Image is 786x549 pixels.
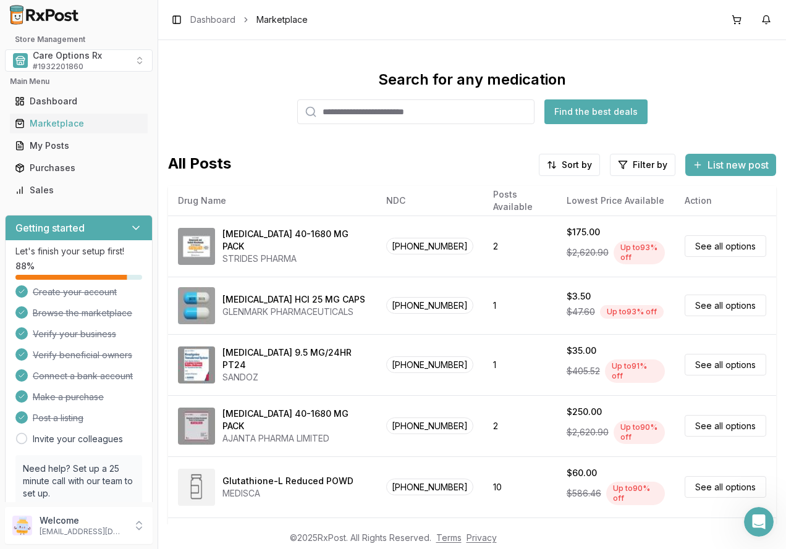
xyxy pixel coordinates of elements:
[567,226,600,238] div: $175.00
[222,371,366,383] div: SANDOZ
[10,179,148,201] a: Sales
[539,154,600,176] button: Sort by
[483,456,556,518] td: 10
[386,479,473,495] span: [PHONE_NUMBER]
[5,49,153,72] button: Select a view
[222,306,365,318] div: GLENMARK PHARMACEUTICALS
[222,293,365,306] div: [MEDICAL_DATA] HCl 25 MG CAPS
[436,532,462,543] a: Terms
[33,391,104,403] span: Make a purchase
[567,345,596,357] div: $35.00
[20,227,67,240] div: West perry
[685,476,766,498] a: See all options
[15,140,143,152] div: My Posts
[33,349,132,361] span: Verify beneficial owners
[33,49,102,62] span: Care Options Rx
[33,307,132,319] span: Browse the marketplace
[193,5,217,28] button: Home
[178,469,215,506] img: Glutathione-L Reduced POWD
[685,160,776,172] a: List new post
[222,487,353,500] div: MEDISCA
[467,532,497,543] a: Privacy
[600,305,664,319] div: Up to 93 % off
[168,154,231,176] span: All Posts
[222,432,366,445] div: AJANTA PHARMA LIMITED
[483,277,556,334] td: 1
[567,306,595,318] span: $47.60
[386,238,473,254] span: [PHONE_NUMBER]
[10,191,237,220] div: Manuel says…
[685,415,766,437] a: See all options
[190,14,235,26] a: Dashboard
[33,286,117,298] span: Create your account
[190,14,308,26] nav: breadcrumb
[378,70,566,90] div: Search for any medication
[159,154,237,182] div: what location
[685,154,776,176] button: List new post
[168,186,376,216] th: Drug Name
[567,426,609,438] span: $2,620.90
[10,220,77,247] div: West perry[PERSON_NAME] • 1h agoAdd reaction
[544,99,648,124] button: Find the best deals
[33,412,83,424] span: Post a listing
[5,180,153,200] button: Sales
[33,433,123,445] a: Invite your colleagues
[386,297,473,314] span: [PHONE_NUMBER]
[33,62,83,72] span: # 1932201860
[12,516,32,535] img: User avatar
[60,15,154,28] p: The team can also help
[685,295,766,316] a: See all options
[10,154,237,191] div: BRYAN says…
[222,228,366,253] div: [MEDICAL_DATA] 40-1680 MG PACK
[33,328,116,340] span: Verify your business
[15,260,35,272] span: 88 %
[567,467,597,479] div: $60.00
[222,475,353,487] div: Glutathione-L Reduced POWD
[10,269,237,311] div: BRYAN says…
[39,404,49,414] button: Emoji picker
[20,249,117,256] div: [PERSON_NAME] • 1h ago
[5,35,153,44] h2: Store Management
[606,482,665,505] div: Up to 90 % off
[217,5,239,27] div: Close
[169,162,227,174] div: what location
[10,135,148,157] a: My Posts
[557,186,675,216] th: Lowest Price Available
[10,77,148,86] h2: Main Menu
[633,159,667,171] span: Filter by
[59,404,69,414] button: Gif picker
[15,162,143,174] div: Purchases
[53,195,122,204] b: [PERSON_NAME]
[10,69,203,145] div: HelloFor order 7555b54d05b7 they are closed for the [DEMOGRAPHIC_DATA] holiday this week until [D...
[37,193,49,206] img: Profile image for Manuel
[567,487,601,500] span: $586.46
[222,253,366,265] div: STRIDES PHARMA
[15,95,143,107] div: Dashboard
[15,220,85,235] h3: Getting started
[567,406,602,418] div: $250.00
[483,186,556,216] th: Posts Available
[256,14,308,26] span: Marketplace
[178,346,215,383] img: Rivastigmine 9.5 MG/24HR PT24
[10,69,237,154] div: Manuel says…
[376,186,483,216] th: NDC
[15,117,143,130] div: Marketplace
[40,514,125,527] p: Welcome
[33,370,133,382] span: Connect a bank account
[20,77,193,89] div: Hello
[5,158,153,178] button: Purchases
[10,112,148,135] a: Marketplace
[744,507,774,537] iframe: Intercom live chat
[605,359,665,383] div: Up to 91 % off
[214,276,227,288] div: ok.
[685,354,766,375] a: See all options
[708,157,769,172] span: List new post
[35,7,55,27] img: Profile image for Roxy
[60,6,84,15] h1: Roxy
[562,159,592,171] span: Sort by
[53,194,211,205] div: joined the conversation
[5,136,153,156] button: My Posts
[15,184,143,196] div: Sales
[386,356,473,373] span: [PHONE_NUMBER]
[178,228,215,265] img: Omeprazole-Sodium Bicarbonate 40-1680 MG PACK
